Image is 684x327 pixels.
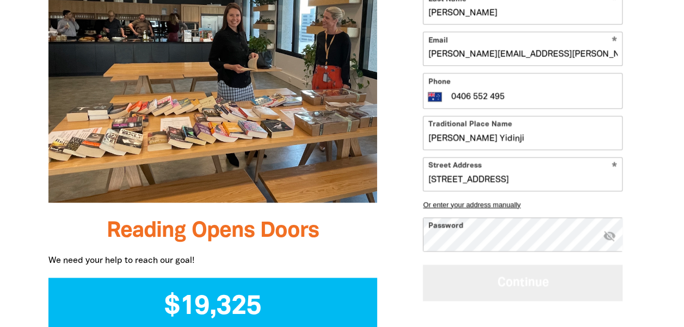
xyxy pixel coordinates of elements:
button: Or enter your address manually [423,200,623,209]
button: visibility_off [602,229,615,243]
span: $19,325 [164,294,261,319]
button: Continue [423,265,623,301]
i: Hide password [602,229,615,242]
p: We need your help to reach our goal! [48,254,378,267]
span: Reading Opens Doors [107,221,319,241]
